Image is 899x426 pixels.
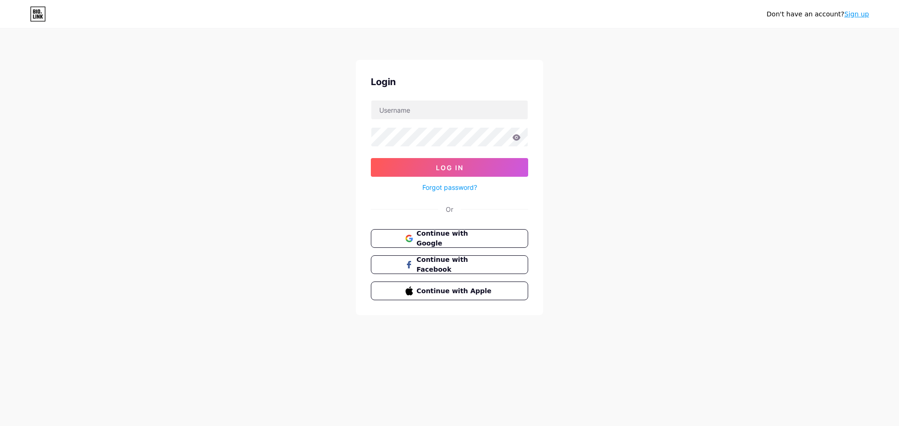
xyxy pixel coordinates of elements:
[417,286,494,296] span: Continue with Apple
[371,229,528,248] button: Continue with Google
[371,101,528,119] input: Username
[417,255,494,274] span: Continue with Facebook
[436,164,464,172] span: Log In
[422,182,477,192] a: Forgot password?
[844,10,869,18] a: Sign up
[371,282,528,300] button: Continue with Apple
[371,75,528,89] div: Login
[417,229,494,248] span: Continue with Google
[766,9,869,19] div: Don't have an account?
[371,255,528,274] button: Continue with Facebook
[446,204,453,214] div: Or
[371,158,528,177] button: Log In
